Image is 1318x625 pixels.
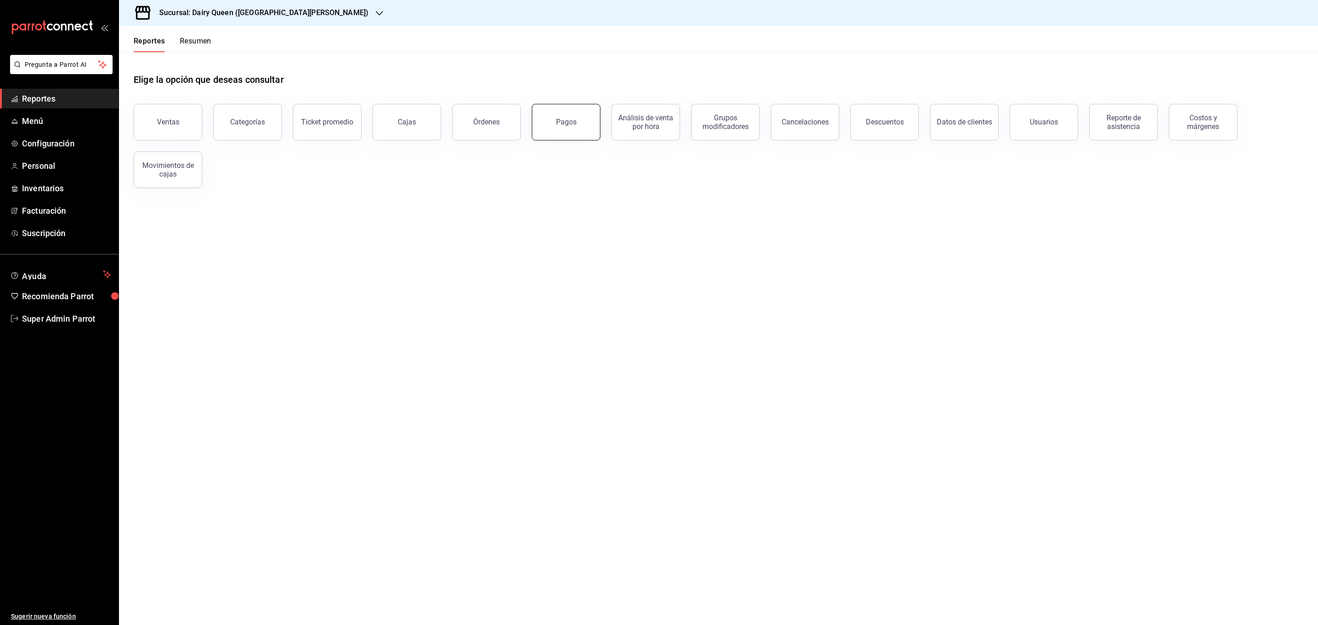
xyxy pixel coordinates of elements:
[22,160,111,172] span: Personal
[10,55,113,74] button: Pregunta a Parrot AI
[134,73,284,86] h1: Elige la opción que deseas consultar
[611,104,680,140] button: Análisis de venta por hora
[452,104,521,140] button: Órdenes
[771,104,839,140] button: Cancelaciones
[866,118,904,126] div: Descuentos
[782,118,829,126] div: Cancelaciones
[180,37,211,52] button: Resumen
[373,104,441,140] a: Cajas
[213,104,282,140] button: Categorías
[140,161,196,178] div: Movimientos de cajas
[1175,113,1232,131] div: Costos y márgenes
[6,66,113,76] a: Pregunta a Parrot AI
[473,118,500,126] div: Órdenes
[230,118,265,126] div: Categorías
[134,151,202,188] button: Movimientos de cajas
[25,60,98,70] span: Pregunta a Parrot AI
[1089,104,1158,140] button: Reporte de asistencia
[134,37,165,52] button: Reportes
[850,104,919,140] button: Descuentos
[1095,113,1152,131] div: Reporte de asistencia
[152,7,368,18] h3: Sucursal: Dairy Queen ([GEOGRAPHIC_DATA][PERSON_NAME])
[134,37,211,52] div: navigation tabs
[22,227,111,239] span: Suscripción
[301,118,353,126] div: Ticket promedio
[22,92,111,105] span: Reportes
[22,269,99,280] span: Ayuda
[22,115,111,127] span: Menú
[101,24,108,31] button: open_drawer_menu
[617,113,674,131] div: Análisis de venta por hora
[157,118,179,126] div: Ventas
[22,205,111,217] span: Facturación
[1010,104,1078,140] button: Usuarios
[22,312,111,325] span: Super Admin Parrot
[22,137,111,150] span: Configuración
[556,118,577,126] div: Pagos
[293,104,362,140] button: Ticket promedio
[930,104,999,140] button: Datos de clientes
[697,113,754,131] div: Grupos modificadores
[532,104,600,140] button: Pagos
[1169,104,1237,140] button: Costos y márgenes
[22,182,111,194] span: Inventarios
[937,118,992,126] div: Datos de clientes
[11,612,111,621] span: Sugerir nueva función
[1030,118,1058,126] div: Usuarios
[134,104,202,140] button: Ventas
[22,290,111,302] span: Recomienda Parrot
[398,117,416,128] div: Cajas
[691,104,760,140] button: Grupos modificadores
